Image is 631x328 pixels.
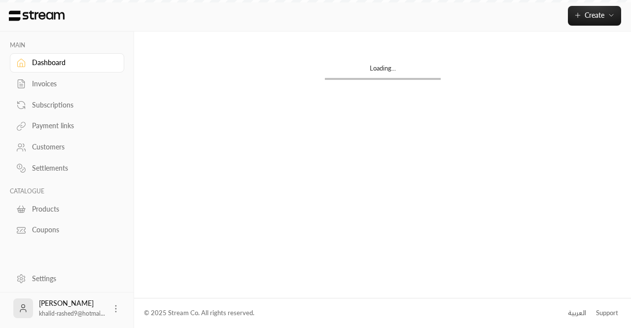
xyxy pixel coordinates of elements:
a: Settings [10,269,124,288]
div: Dashboard [32,58,112,68]
div: العربية [568,308,586,318]
div: © 2025 Stream Co. All rights reserved. [144,308,254,318]
a: Settlements [10,159,124,178]
div: Payment links [32,121,112,131]
div: Products [32,204,112,214]
div: Coupons [32,225,112,235]
a: Customers [10,138,124,157]
div: [PERSON_NAME] [39,298,105,318]
p: MAIN [10,41,124,49]
div: Settlements [32,163,112,173]
a: Subscriptions [10,95,124,114]
div: Subscriptions [32,100,112,110]
button: Create [568,6,621,26]
a: Support [593,304,621,322]
img: Logo [8,10,66,21]
a: Products [10,199,124,219]
span: Create [585,11,604,19]
span: khalid-rashed9@hotmai... [39,310,105,317]
a: Coupons [10,220,124,240]
div: Customers [32,142,112,152]
div: Invoices [32,79,112,89]
p: CATALOGUE [10,187,124,195]
div: Loading... [325,64,441,78]
div: Settings [32,274,112,284]
a: Payment links [10,116,124,136]
a: Invoices [10,74,124,94]
a: Dashboard [10,53,124,73]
